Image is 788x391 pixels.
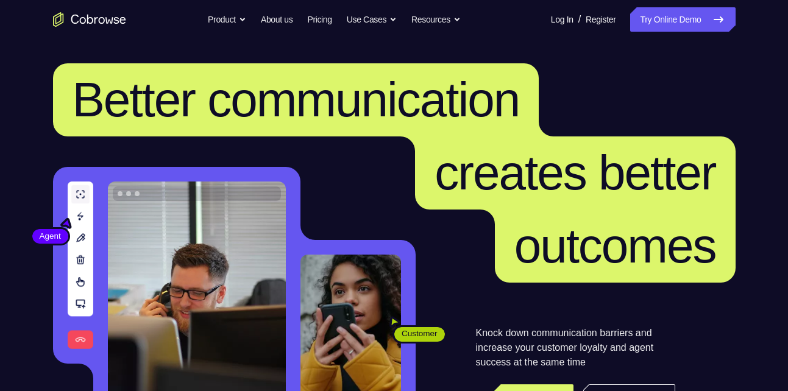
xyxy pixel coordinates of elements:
[347,7,397,32] button: Use Cases
[261,7,293,32] a: About us
[208,7,246,32] button: Product
[630,7,735,32] a: Try Online Demo
[551,7,573,32] a: Log In
[411,7,461,32] button: Resources
[514,219,716,273] span: outcomes
[476,326,675,370] p: Knock down communication barriers and increase your customer loyalty and agent success at the sam...
[307,7,332,32] a: Pricing
[53,12,126,27] a: Go to the home page
[435,146,715,200] span: creates better
[73,72,520,127] span: Better communication
[586,7,616,32] a: Register
[578,12,581,27] span: /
